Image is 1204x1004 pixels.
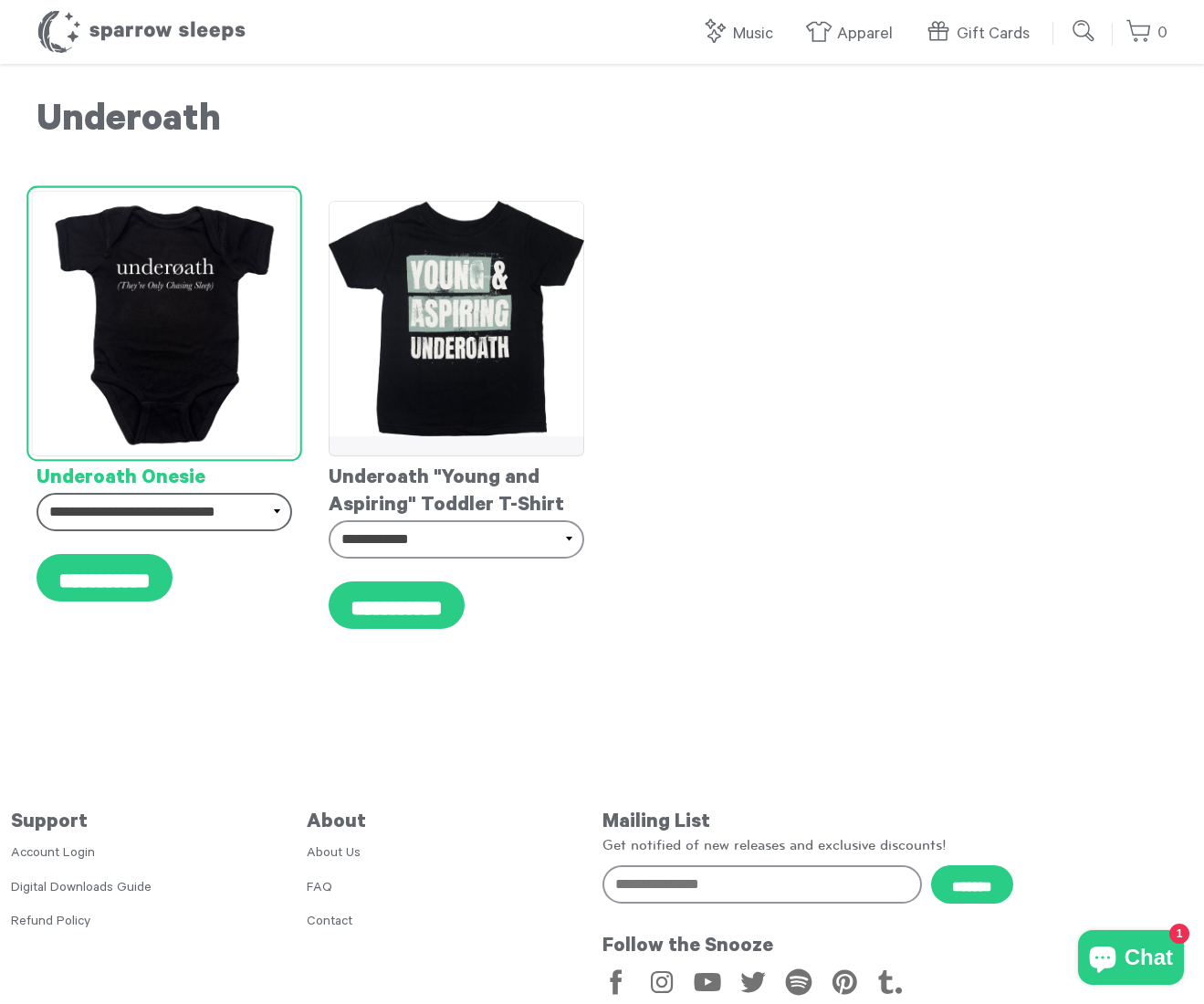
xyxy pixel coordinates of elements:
h5: Follow the Snooze [602,936,1194,959]
div: Underoath Onesie [37,456,292,493]
a: Music [701,15,782,54]
a: Instagram [648,968,675,996]
a: Tumblr [876,968,904,996]
a: About Us [307,847,361,862]
a: Account Login [11,847,95,862]
a: Facebook [602,968,630,996]
h1: Sparrow Sleeps [37,9,246,55]
inbox-online-store-chat: Shopify online store chat [1073,930,1189,989]
input: Submit [1066,13,1103,49]
img: Underoath-Onesie_grande.jpg [31,191,297,456]
a: FAQ [307,882,332,896]
a: Contact [307,915,352,930]
h5: About [307,811,602,835]
a: Refund Policy [11,915,90,930]
a: Gift Cards [925,15,1039,54]
a: Spotify [785,968,812,996]
a: Digital Downloads Guide [11,882,152,896]
h1: Underoath [37,100,1167,146]
img: Underoath-ToddlerT-shirt_grande.jpg [329,201,584,436]
a: Apparel [805,15,902,54]
h5: Support [11,811,307,835]
h5: Mailing List [602,811,1194,835]
a: Twitter [739,968,767,996]
a: YouTube [694,968,721,996]
div: Underoath "Young and Aspiring" Toddler T-Shirt [329,456,584,520]
a: 0 [1125,14,1167,53]
a: Pinterest [831,968,858,996]
p: Get notified of new releases and exclusive discounts! [602,835,1194,855]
